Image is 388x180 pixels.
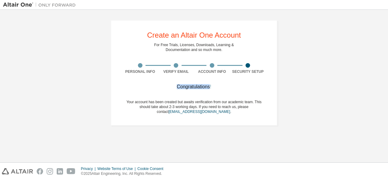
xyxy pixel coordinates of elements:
[147,32,241,39] div: Create an Altair One Account
[230,69,266,74] div: Security Setup
[47,168,53,175] img: instagram.svg
[2,168,33,175] img: altair_logo.svg
[3,2,79,8] img: Altair One
[137,166,167,171] div: Cookie Consent
[194,69,230,74] div: Account Info
[97,166,137,171] div: Website Terms of Use
[67,168,75,175] img: youtube.svg
[126,100,262,114] span: Your account has been created but awaits verification from our academic team. This should take ab...
[169,110,230,114] a: [EMAIL_ADDRESS][DOMAIN_NAME]
[37,168,43,175] img: facebook.svg
[57,168,63,175] img: linkedin.svg
[154,42,234,52] div: For Free Trials, Licenses, Downloads, Learning & Documentation and so much more.
[81,166,97,171] div: Privacy
[158,69,194,74] div: Verify Email
[122,69,158,74] div: Personal Info
[122,85,266,89] div: Congratulations!
[81,171,167,176] p: © 2025 Altair Engineering, Inc. All Rights Reserved.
